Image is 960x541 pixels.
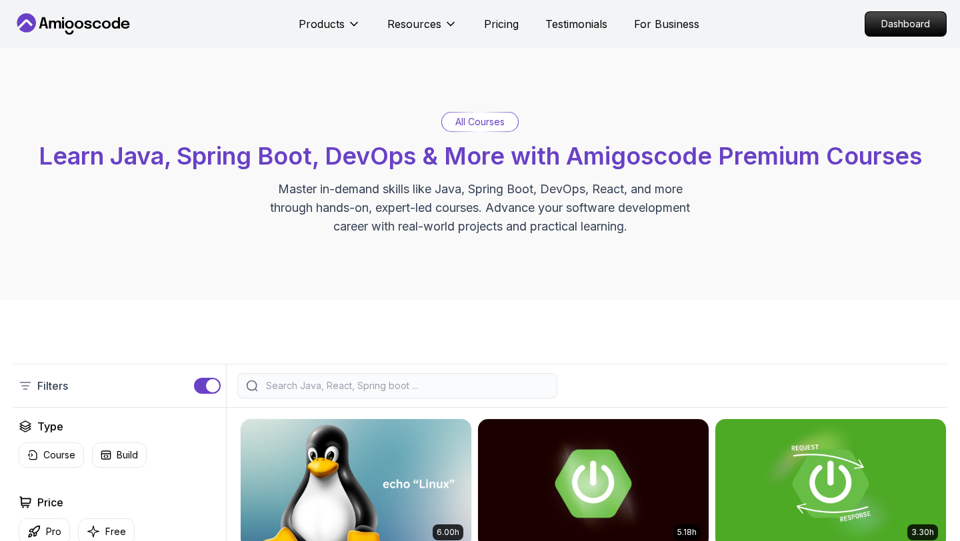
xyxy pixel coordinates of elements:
[545,16,607,32] a: Testimonials
[634,16,699,32] a: For Business
[865,12,946,36] p: Dashboard
[46,525,61,538] p: Pro
[299,16,345,32] p: Products
[37,418,63,434] h2: Type
[37,494,63,510] h2: Price
[299,16,361,43] button: Products
[92,442,147,468] button: Build
[455,115,505,129] p: All Courses
[19,442,84,468] button: Course
[484,16,519,32] a: Pricing
[387,16,441,32] p: Resources
[39,141,922,171] span: Learn Java, Spring Boot, DevOps & More with Amigoscode Premium Courses
[263,379,549,392] input: Search Java, React, Spring boot ...
[387,16,457,43] button: Resources
[677,527,697,538] p: 5.18h
[911,527,934,538] p: 3.30h
[437,527,459,538] p: 6.00h
[43,448,75,462] p: Course
[105,525,126,538] p: Free
[865,11,947,37] a: Dashboard
[256,180,704,236] p: Master in-demand skills like Java, Spring Boot, DevOps, React, and more through hands-on, expert-...
[37,378,68,394] p: Filters
[117,448,138,462] p: Build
